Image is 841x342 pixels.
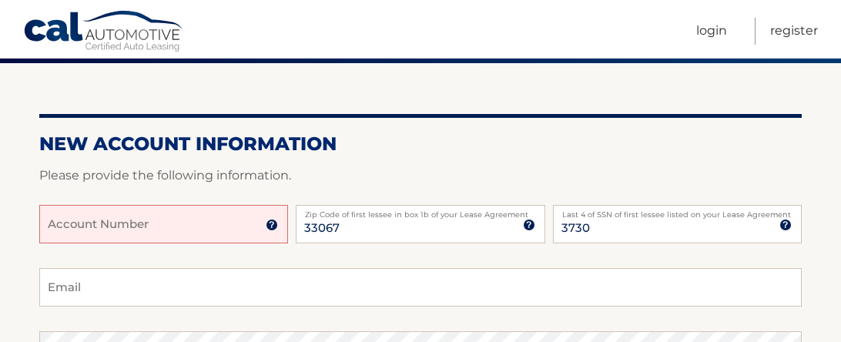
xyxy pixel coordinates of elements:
[770,18,818,45] a: Register
[39,132,802,156] h2: New Account Information
[39,205,288,243] input: Account Number
[23,10,185,55] a: Cal Automotive
[779,219,792,231] img: tooltip.svg
[39,268,802,307] input: Email
[296,205,544,243] input: Zip Code
[523,219,535,231] img: tooltip.svg
[553,205,802,217] label: Last 4 of SSN of first lessee listed on your Lease Agreement
[296,205,544,217] label: Zip Code of first lessee in box 1b of your Lease Agreement
[696,18,727,45] a: Login
[39,165,802,186] p: Please provide the following information.
[266,219,278,231] img: tooltip.svg
[553,205,802,243] input: SSN or EIN (last 4 digits only)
